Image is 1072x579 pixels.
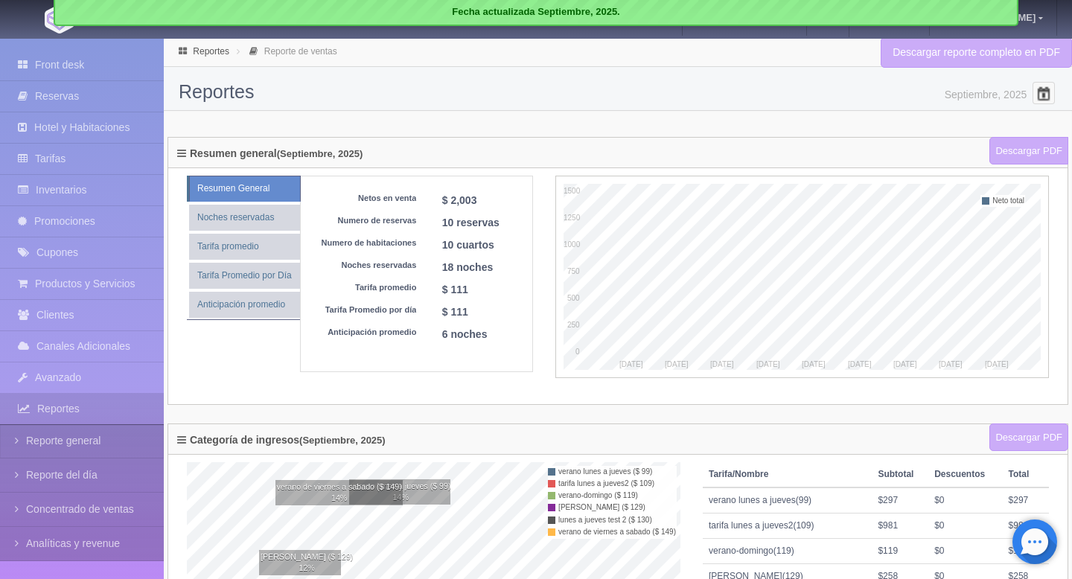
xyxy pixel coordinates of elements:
dd: $ 111 [442,282,540,304]
label: (Septiembre, 2025) [299,435,386,446]
td: $119 [872,538,928,563]
a: Tarifa Promedio por Día [189,263,300,289]
dt: Netos en venta [308,193,417,205]
a: Anticipación promedio [189,292,300,318]
a: Tarifa promedio [189,234,300,260]
dt: Anticipación promedio [308,327,417,339]
td: $0 [928,538,1002,563]
td: verano lunes a jueves(99) [703,487,872,514]
dd: 18 noches [442,260,540,282]
h4: Resumen general [177,148,363,163]
dt: Noches reservadas [308,260,417,272]
td: $297 [872,487,928,514]
td: $981 [1003,513,1049,538]
img: Getabed [45,4,74,33]
dt: Numero de habitaciones [308,237,417,249]
th: Tarifa/Nombre [703,462,872,487]
h2: Reportes [179,82,1057,103]
a: Noches reservadas [189,205,300,231]
th: Subtotal [872,462,928,487]
label: (Septiembre, 2025) [277,149,363,159]
td: verano lunes a jueves ($ 99) [556,466,677,478]
a: Descargar reporte completo en PDF [881,37,1072,68]
td: $981 [872,513,928,538]
h4: Categoría de ingresos [177,435,386,450]
th: Descuentos [928,462,1002,487]
a: Reportes [193,46,229,57]
dt: Tarifa promedio [308,282,417,294]
td: verano-domingo(119) [703,538,872,563]
dt: Numero de reservas [308,215,417,227]
td: $0 [928,487,1002,514]
td: lunes a jueves test 2 ($ 130) [556,514,677,526]
td: $0 [928,513,1002,538]
dd: $ 111 [442,304,540,327]
div: verano lunes a jueves ($ 99) 14% [349,479,452,505]
td: tarifa lunes a jueves2(109) [703,513,872,538]
td: $119 [1003,538,1049,563]
dd: 6 noches [442,327,540,349]
td: $297 [1003,487,1049,514]
td: tarifa lunes a jueves2 ($ 109) [556,478,677,490]
th: Total [1003,462,1049,487]
td: verano de viernes a sabado ($ 149) [556,526,677,538]
a: Descargar PDF [989,137,1068,165]
strong: Fecha actualizada Septiembre, 2025. [452,6,619,17]
dd: 10 reservas [442,215,540,237]
div: verano de viernes a sabado ($ 149) 14% [275,480,403,505]
dd: 10 cuartos [442,237,540,260]
dd: $ 2,003 [442,193,540,215]
a: Resumen General [189,176,301,202]
a: Reporte de ventas [264,46,337,57]
a: Descargar PDF [989,423,1068,452]
dt: Tarifa Promedio por día [308,304,417,316]
td: [PERSON_NAME] ($ 129) [556,502,677,514]
td: verano-domingo ($ 119) [556,490,677,502]
span: Seleccionar Mes [1033,82,1055,104]
div: [PERSON_NAME] ($ 129) 12% [259,550,354,575]
td: Neto total [990,195,1025,207]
